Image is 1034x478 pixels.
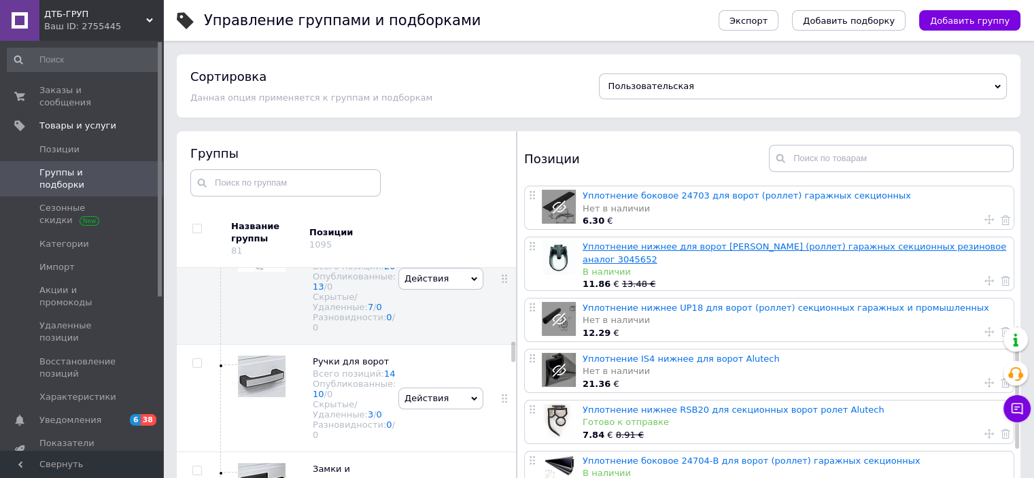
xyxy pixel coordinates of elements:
[324,389,333,399] span: /
[930,16,1010,26] span: Добавить группу
[404,273,449,284] span: Действия
[583,279,622,289] span: €
[583,354,780,364] a: Уплотнение IS4 нижнее для ворот Alutech
[386,420,392,430] a: 0
[44,20,163,33] div: Ваш ID: 2755445
[583,215,1007,227] div: €
[803,16,895,26] span: Добавить подборку
[309,226,425,239] div: Позиции
[373,409,382,420] span: /
[404,393,449,403] span: Действия
[622,279,656,289] span: 13.48 €
[583,379,610,389] b: 21.36
[583,190,911,201] a: Уплотнение боковое 24703 для ворот (роллет) гаражных секционных
[583,327,1007,339] div: €
[39,167,126,191] span: Группы и подборки
[583,365,1007,377] div: Нет в наличии
[719,10,778,31] button: Экспорт
[313,379,396,399] div: Опубликованные:
[769,145,1014,172] input: Поиск по товарам
[729,16,768,26] span: Экспорт
[39,143,80,156] span: Позиции
[39,320,126,344] span: Удаленные позиции
[919,10,1020,31] button: Добавить группу
[313,389,324,399] a: 10
[792,10,906,31] button: Добавить подборку
[190,145,503,162] div: Группы
[583,416,1007,428] div: Готово к отправке
[327,389,332,399] div: 0
[313,322,318,332] div: 0
[1001,428,1010,440] a: Удалить товар
[313,356,389,366] span: Ручки для ворот
[616,430,644,440] span: 8.91 €
[39,238,89,250] span: Категории
[231,220,299,245] div: Название группы
[1001,377,1010,389] a: Удалить товар
[583,430,604,440] b: 7.84
[1001,275,1010,287] a: Удалить товар
[368,302,373,312] a: 7
[583,328,610,338] b: 12.29
[309,239,332,250] div: 1095
[583,216,604,226] b: 6.30
[583,279,610,289] b: 11.86
[313,312,396,332] div: Разновидности:
[377,302,382,312] a: 0
[313,369,396,379] div: Всего позиций:
[583,314,1007,326] div: Нет в наличии
[39,391,116,403] span: Характеристики
[313,292,396,312] div: Скрытые/Удаленные:
[373,302,382,312] span: /
[377,409,382,420] a: 0
[583,378,1007,390] div: €
[190,92,432,103] span: Данная опция применяется к группам и подборкам
[327,281,332,292] div: 0
[313,430,318,440] div: 0
[231,245,243,256] div: 81
[313,271,396,292] div: Опубликованные:
[39,284,126,309] span: Акции и промокоды
[524,145,769,172] div: Позиции
[313,399,396,420] div: Скрытые/Удаленные:
[583,303,989,313] a: Уплотнение нижнее UP18 для ворот (роллет) секционных гаражных и промышленных
[608,81,695,91] span: Пользовательская
[583,456,920,466] a: Уплотнение боковое 24704-B для ворот (роллет) гаражных секционных
[386,312,392,322] a: 0
[313,281,324,292] a: 13
[583,203,1007,215] div: Нет в наличии
[1001,214,1010,226] a: Удалить товар
[583,266,1007,278] div: В наличии
[39,202,126,226] span: Сезонные скидки
[39,414,101,426] span: Уведомления
[39,437,126,462] span: Показатели работы компании
[1001,326,1010,338] a: Удалить товар
[190,69,266,84] h4: Сортировка
[39,84,126,109] span: Заказы и сообщения
[324,281,333,292] span: /
[204,12,481,29] h1: Управление группами и подборками
[39,261,75,273] span: Импорт
[313,420,395,440] span: /
[384,369,396,379] a: 14
[583,405,884,415] a: Уплотнение нижнее RSB20 для секционных ворот ролет Alutech
[313,420,396,440] div: Разновидности:
[238,356,286,397] img: Ручки для ворот
[1003,395,1031,422] button: Чат с покупателем
[583,241,1006,264] a: Уплотнение нижнее для ворот [PERSON_NAME] (роллет) гаражных секционных резиновое аналог 3045652
[190,169,381,197] input: Поиск по группам
[583,430,616,440] span: €
[141,414,156,426] span: 38
[368,409,373,420] a: 3
[44,8,146,20] span: ДТБ-ГРУП
[313,312,395,332] span: /
[7,48,160,72] input: Поиск
[39,120,116,132] span: Товары и услуги
[130,414,141,426] span: 6
[39,356,126,380] span: Восстановление позиций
